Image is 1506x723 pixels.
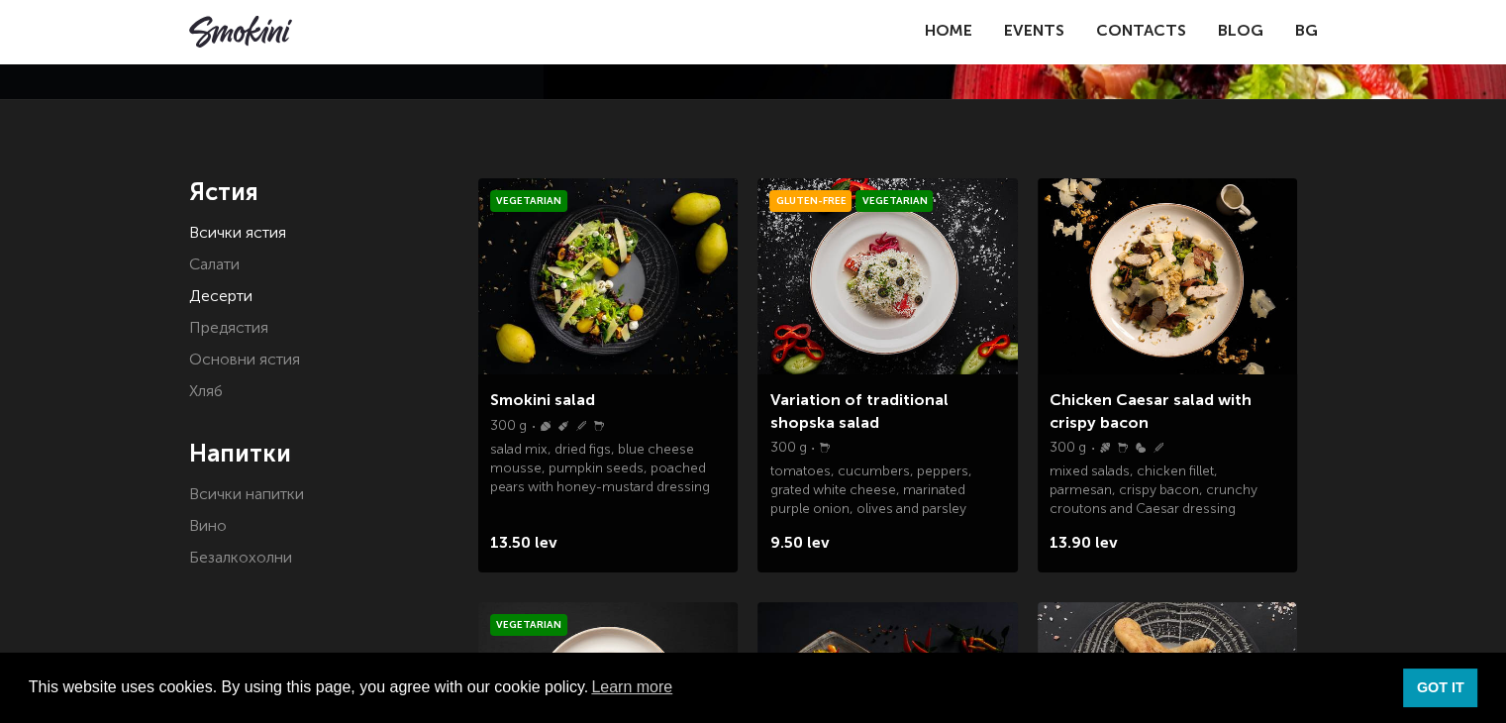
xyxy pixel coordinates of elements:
[769,393,948,431] a: Variation of traditional shopska salad
[490,417,527,436] p: 300 g
[189,178,450,208] h4: Ястия
[925,24,972,40] a: Home
[490,614,567,636] span: Vegetarian
[855,190,933,212] span: Vegetarian
[189,321,268,337] a: Предястия
[1403,669,1477,708] a: dismiss cookie message
[541,421,551,431] img: Nuts.svg
[189,384,223,400] a: Хляб
[189,551,292,567] a: Безалкохолни
[189,487,304,503] a: Всички напитки
[594,421,604,431] img: Milk.svg
[1100,443,1110,453] img: Fish.svg
[1295,18,1318,46] a: BG
[189,226,286,242] a: Всички ястия
[576,421,586,431] img: Wheat.svg
[1118,443,1128,453] img: Milk.svg
[490,393,595,409] a: Smokini salad
[1050,393,1252,431] a: Chicken Caesar salad with crispy bacon
[1096,24,1186,40] a: Contacts
[29,672,1387,702] span: This website uses cookies. By using this page, you agree with our cookie policy.
[189,519,227,535] a: Вино
[189,440,450,469] h4: Напитки
[820,443,830,453] img: Milk.svg
[1136,443,1146,453] img: Eggs.svg
[1038,178,1297,374] img: a0bd2dfa7939bea41583f5152c5e58f3001739ca23e674f59b2584116c8911d2.jpeg
[1050,530,1129,558] span: 13.90 lev
[588,672,675,702] a: learn more about cookies
[490,530,569,558] span: 13.50 lev
[769,463,1005,526] p: tomatoes, cucumbers, peppers, grated white cheese, marinated purple onion, olives and parsley
[558,421,568,431] img: Sinape.svg
[769,439,806,458] p: 300 g
[1050,463,1285,526] p: mixed salads, chicken fillet, parmesan, crispy bacon, crunchy croutons and Caesar dressing
[478,178,738,374] img: Smokini_Winter_Menu_21.jpg
[769,190,852,212] span: Gluten-free
[490,441,726,504] p: salad mix, dried figs, blue cheese mousse, pumpkin seeds, poached pears with honey-mustard dressing
[1218,24,1263,40] a: Blog
[757,178,1017,374] img: Smokini_Winter_Menu_6.jpg
[1154,443,1163,453] img: Wheat.svg
[189,289,252,305] a: Десерти
[769,530,849,558] span: 9.50 lev
[189,353,300,368] a: Основни ястия
[490,190,567,212] span: Vegetarian
[1050,439,1086,458] p: 300 g
[189,258,240,273] a: Салати
[1004,24,1064,40] a: Events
